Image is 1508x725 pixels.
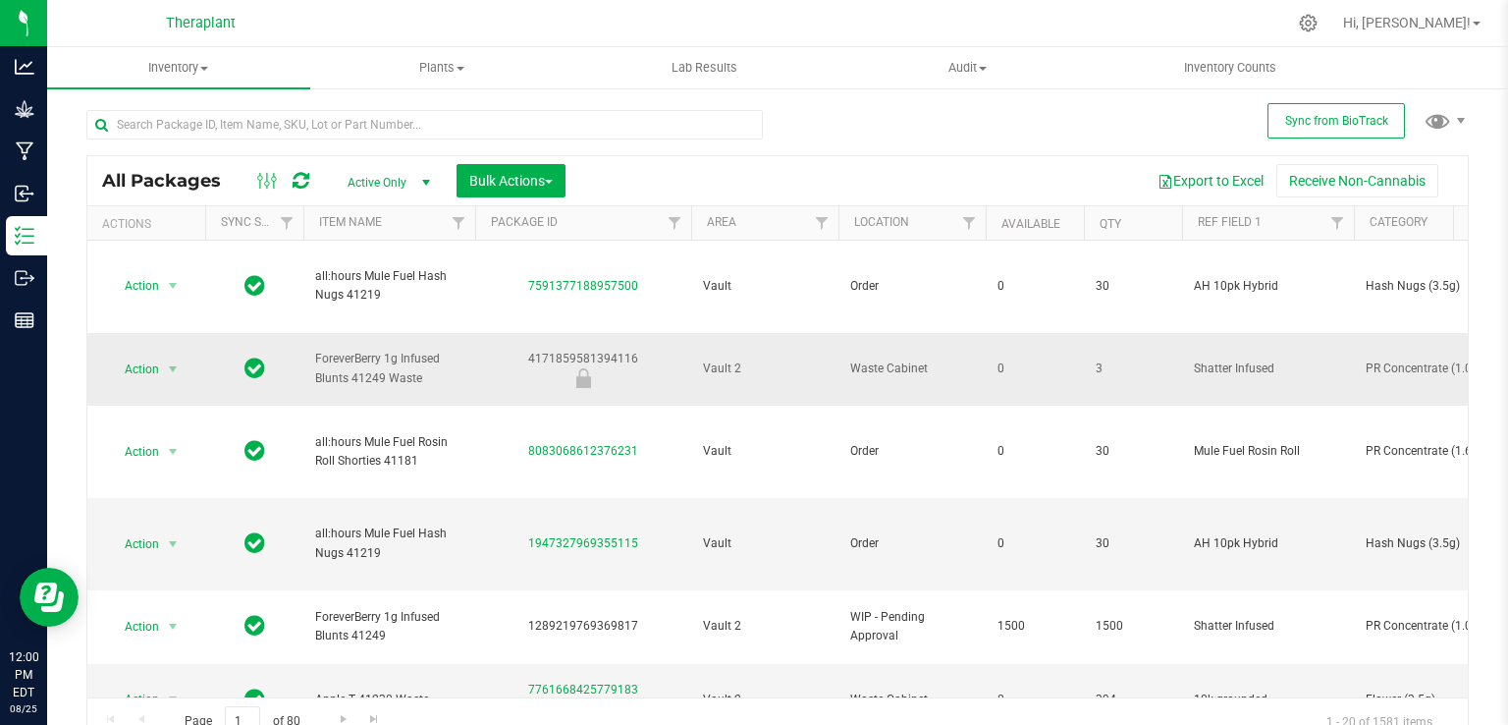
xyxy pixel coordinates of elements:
span: Plants [311,59,572,77]
span: Theraplant [166,15,236,31]
span: 30 [1096,534,1170,553]
span: select [161,613,186,641]
span: In Sync [244,437,265,465]
a: Lab Results [573,47,836,88]
button: Sync from BioTrack [1267,103,1405,139]
span: All Packages [102,170,241,192]
span: Inventory [47,59,310,77]
span: Action [107,272,160,300]
span: all:hours Mule Fuel Hash Nugs 41219 [315,267,463,305]
span: Sync from BioTrack [1285,114,1388,128]
span: Vault [703,442,827,461]
a: Filter [806,206,838,240]
span: 0 [997,534,1072,553]
div: 4171859581394116 [472,350,694,388]
a: Plants [310,47,573,88]
span: Action [107,613,160,641]
input: Search Package ID, Item Name, SKU, Lot or Part Number... [86,110,763,139]
span: WIP - Pending Approval [850,608,974,645]
span: select [161,686,186,713]
span: Vault [703,277,827,296]
span: In Sync [244,272,265,300]
a: Inventory Counts [1099,47,1362,88]
a: Sync Status [221,215,296,229]
span: 10k grounded [1194,691,1342,709]
span: 1500 [997,617,1072,636]
span: 0 [997,360,1072,378]
span: Order [850,442,974,461]
inline-svg: Analytics [15,57,34,77]
span: Audit [836,59,1098,77]
a: Ref Field 1 [1198,215,1262,229]
span: In Sync [244,530,265,557]
iframe: Resource center [20,568,79,627]
a: 1947327969355115 [528,536,638,550]
a: 8083068612376231 [528,444,638,458]
span: select [161,272,186,300]
a: Audit [835,47,1099,88]
span: 394 [1096,691,1170,709]
a: Area [707,215,736,229]
inline-svg: Reports [15,310,34,330]
div: Newly Received [472,368,694,388]
a: 7591377188957500 [528,279,638,293]
a: Item Name [319,215,382,229]
span: Action [107,530,160,558]
span: Vault [703,534,827,553]
span: Shatter Infused [1194,360,1342,378]
a: Filter [659,206,691,240]
a: Filter [271,206,303,240]
span: 0 [997,442,1072,461]
span: In Sync [244,686,265,713]
span: 1500 [1096,617,1170,636]
inline-svg: Inbound [15,184,34,203]
span: select [161,530,186,558]
button: Receive Non-Cannabis [1276,164,1438,197]
span: all:hours Mule Fuel Rosin Roll Shorties 41181 [315,433,463,471]
span: all:hours Mule Fuel Hash Nugs 41219 [315,525,463,562]
span: 30 [1096,277,1170,296]
span: ForeverBerry 1g Infused Blunts 41249 Waste [315,350,463,387]
span: Hi, [PERSON_NAME]! [1343,15,1471,30]
span: 30 [1096,442,1170,461]
a: 7761668425779183 [528,683,638,697]
p: 08/25 [9,701,38,716]
span: Order [850,277,974,296]
span: ForeverBerry 1g Infused Blunts 41249 [315,608,463,645]
span: Action [107,356,160,383]
span: Mule Fuel Rosin Roll [1194,442,1342,461]
span: 0 [997,277,1072,296]
a: Package ID [491,215,558,229]
div: 1289219769369817 [472,617,694,636]
span: Vault 2 [703,691,827,709]
span: AH 10pk Hybrid [1194,534,1342,553]
span: select [161,356,186,383]
span: Vault 2 [703,360,827,378]
inline-svg: Manufacturing [15,141,34,161]
inline-svg: Inventory [15,226,34,246]
inline-svg: Grow [15,99,34,119]
a: Filter [443,206,475,240]
span: AH 10pk Hybrid [1194,277,1342,296]
a: Available [1001,217,1060,231]
div: Manage settings [1296,14,1320,32]
a: Location [854,215,909,229]
inline-svg: Outbound [15,268,34,288]
span: Vault 2 [703,617,827,636]
p: 12:00 PM EDT [9,648,38,701]
a: Qty [1100,217,1121,231]
span: Order [850,534,974,553]
div: Actions [102,217,197,231]
button: Bulk Actions [457,164,565,197]
span: Apple T 41230 Waste [315,691,463,709]
span: 3 [1096,360,1170,378]
span: Lab Results [645,59,764,77]
a: Category [1370,215,1427,229]
span: Action [107,686,160,713]
span: In Sync [244,612,265,640]
a: Filter [953,206,986,240]
span: Waste Cabinet [850,360,974,378]
a: Inventory [47,47,310,88]
span: select [161,438,186,466]
span: Inventory Counts [1158,59,1303,77]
